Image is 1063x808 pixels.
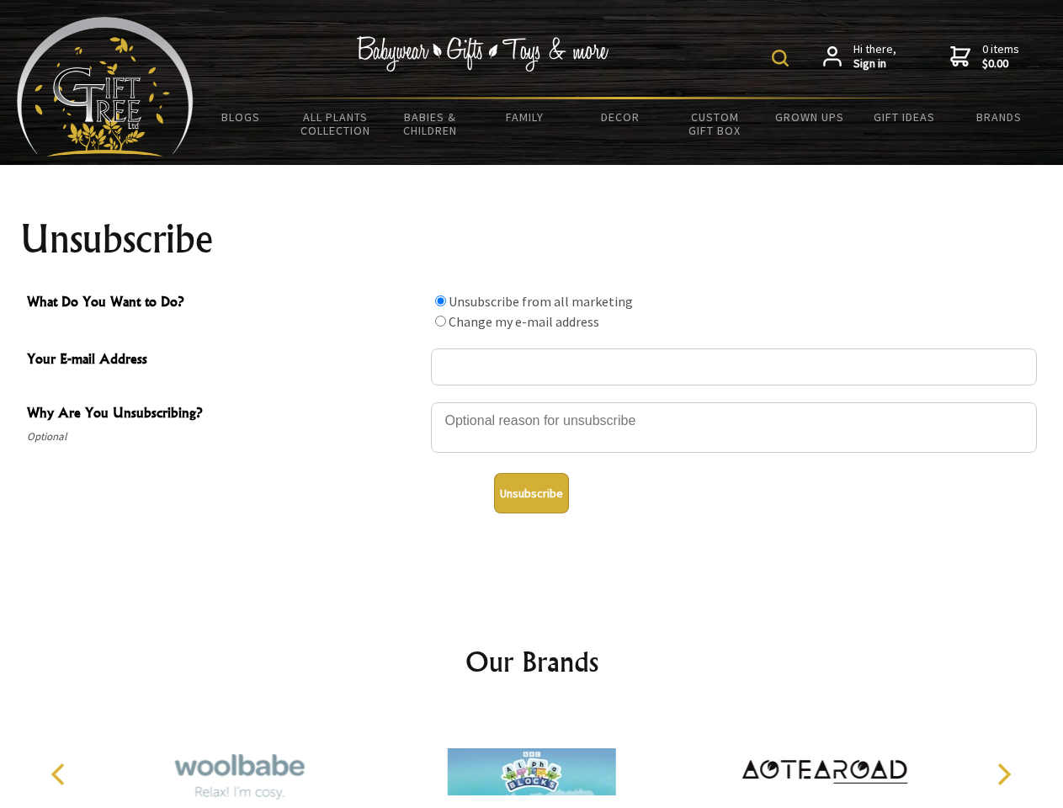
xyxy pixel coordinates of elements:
[853,56,896,72] strong: Sign in
[667,99,763,148] a: Custom Gift Box
[857,99,952,135] a: Gift Ideas
[772,50,789,66] img: product search
[42,756,79,793] button: Previous
[27,348,423,373] span: Your E-mail Address
[572,99,667,135] a: Decor
[982,41,1019,72] span: 0 items
[27,427,423,447] span: Optional
[478,99,573,135] a: Family
[357,36,609,72] img: Babywear - Gifts - Toys & more
[494,473,569,513] button: Unsubscribe
[431,348,1037,385] input: Your E-mail Address
[383,99,478,148] a: Babies & Children
[194,99,289,135] a: BLOGS
[982,56,1019,72] strong: $0.00
[20,219,1044,259] h1: Unsubscribe
[952,99,1047,135] a: Brands
[823,42,896,72] a: Hi there,Sign in
[27,402,423,427] span: Why Are You Unsubscribing?
[950,42,1019,72] a: 0 items$0.00
[435,295,446,306] input: What Do You Want to Do?
[34,641,1030,682] h2: Our Brands
[449,313,599,330] label: Change my e-mail address
[985,756,1022,793] button: Next
[762,99,857,135] a: Grown Ups
[27,291,423,316] span: What Do You Want to Do?
[853,42,896,72] span: Hi there,
[17,17,194,157] img: Babyware - Gifts - Toys and more...
[289,99,384,148] a: All Plants Collection
[431,402,1037,453] textarea: Why Are You Unsubscribing?
[435,316,446,327] input: What Do You Want to Do?
[449,293,633,310] label: Unsubscribe from all marketing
